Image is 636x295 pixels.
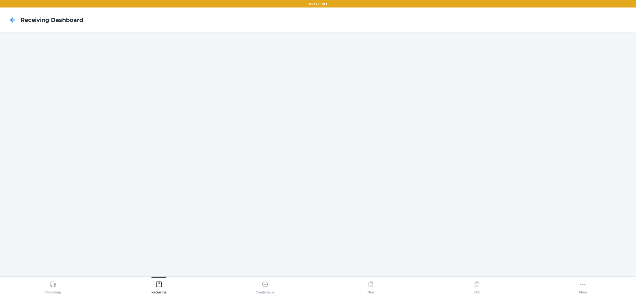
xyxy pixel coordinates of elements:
button: New [318,277,424,294]
p: PRO_ORD [309,1,327,7]
button: Create Issue [212,277,318,294]
div: Old [474,278,481,294]
div: New [367,278,375,294]
div: Receiving [151,278,166,294]
div: Create Issue [256,278,274,294]
iframe: Receiving dashboard [5,37,631,272]
div: More [579,278,587,294]
h4: Receiving dashboard [21,16,83,24]
button: Receiving [106,277,212,294]
div: Unloading [45,278,61,294]
button: Old [424,277,530,294]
